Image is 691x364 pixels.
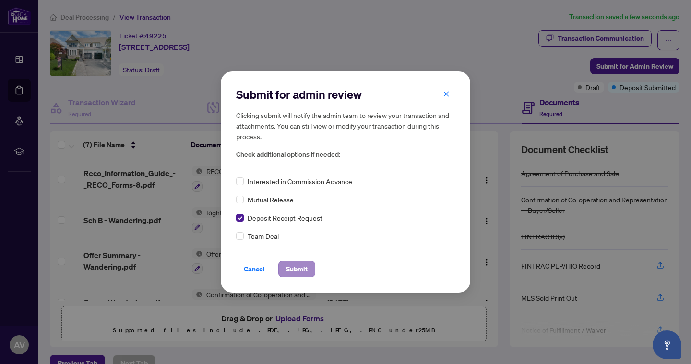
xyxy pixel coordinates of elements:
[244,261,265,277] span: Cancel
[236,110,455,141] h5: Clicking submit will notify the admin team to review your transaction and attachments. You can st...
[236,149,455,160] span: Check additional options if needed:
[653,330,681,359] button: Open asap
[443,91,450,97] span: close
[248,231,279,241] span: Team Deal
[248,176,352,187] span: Interested in Commission Advance
[248,212,322,223] span: Deposit Receipt Request
[248,194,294,205] span: Mutual Release
[236,261,273,277] button: Cancel
[236,87,455,102] h2: Submit for admin review
[278,261,315,277] button: Submit
[286,261,308,277] span: Submit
